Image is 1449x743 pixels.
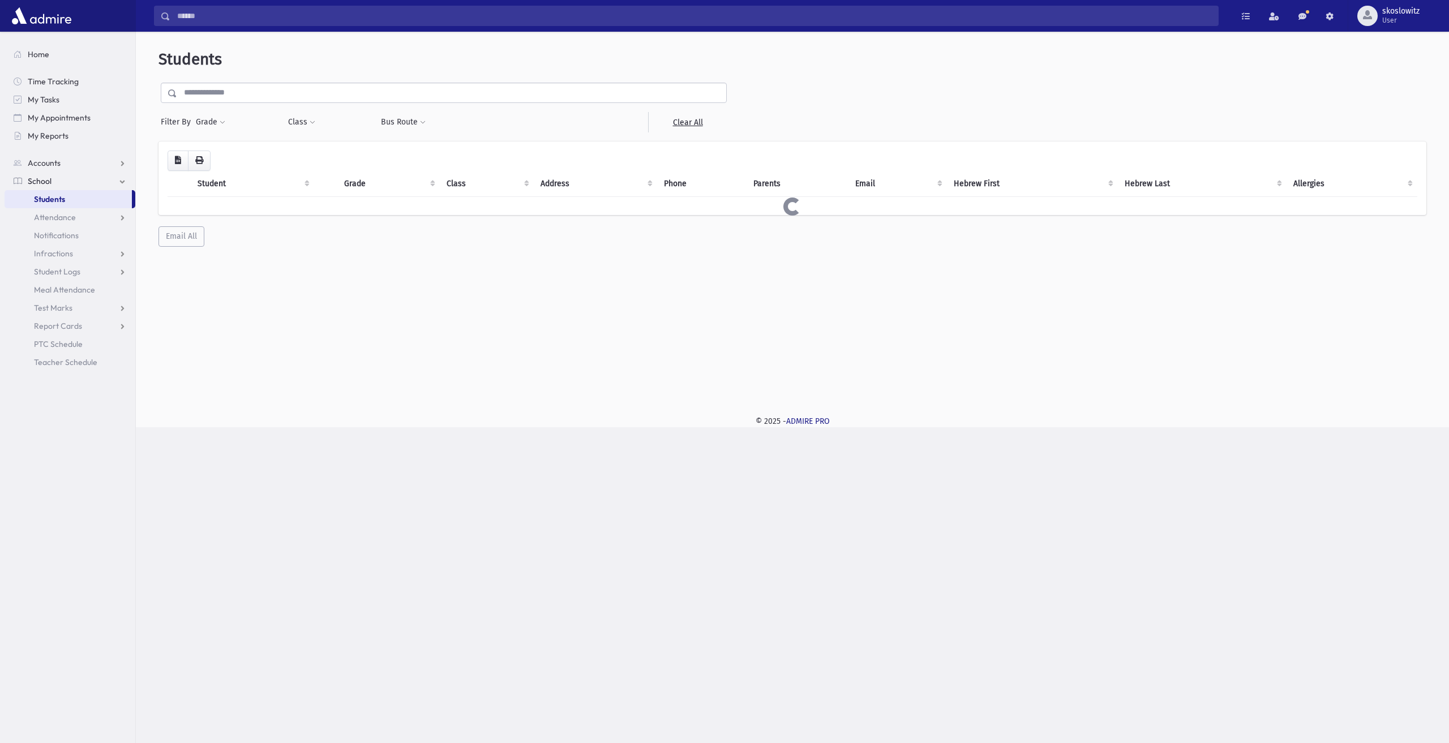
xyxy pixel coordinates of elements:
span: Attendance [34,212,76,222]
span: PTC Schedule [34,339,83,349]
span: My Appointments [28,113,91,123]
a: Test Marks [5,299,135,317]
a: Accounts [5,154,135,172]
a: Time Tracking [5,72,135,91]
input: Search [170,6,1218,26]
button: Print [188,151,211,171]
button: CSV [168,151,188,171]
a: Infractions [5,244,135,263]
a: School [5,172,135,190]
span: Teacher Schedule [34,357,97,367]
span: Student Logs [34,267,80,277]
div: © 2025 - [154,415,1431,427]
span: Home [28,49,49,59]
a: Attendance [5,208,135,226]
a: My Reports [5,127,135,145]
span: Notifications [34,230,79,240]
th: Hebrew First [947,171,1118,197]
button: Bus Route [380,112,426,132]
th: Allergies [1287,171,1417,197]
span: Accounts [28,158,61,168]
span: My Reports [28,131,68,141]
span: My Tasks [28,95,59,105]
span: Report Cards [34,321,82,331]
span: skoslowitz [1382,7,1420,16]
a: PTC Schedule [5,335,135,353]
a: Home [5,45,135,63]
a: Student Logs [5,263,135,281]
span: Meal Attendance [34,285,95,295]
th: Phone [657,171,747,197]
th: Class [440,171,534,197]
th: Email [848,171,946,197]
span: Students [158,50,222,68]
a: Clear All [648,112,727,132]
button: Grade [195,112,226,132]
th: Student [191,171,314,197]
span: Students [34,194,65,204]
a: Notifications [5,226,135,244]
a: ADMIRE PRO [786,416,830,426]
span: Test Marks [34,303,72,313]
th: Hebrew Last [1118,171,1287,197]
span: School [28,176,52,186]
a: Teacher Schedule [5,353,135,371]
span: Time Tracking [28,76,79,87]
a: Students [5,190,132,208]
button: Email All [158,226,204,247]
span: Filter By [161,116,195,128]
th: Grade [337,171,440,197]
span: Infractions [34,248,73,259]
a: Meal Attendance [5,281,135,299]
th: Parents [747,171,848,197]
span: User [1382,16,1420,25]
img: AdmirePro [9,5,74,27]
button: Class [288,112,316,132]
a: Report Cards [5,317,135,335]
th: Address [534,171,657,197]
a: My Appointments [5,109,135,127]
a: My Tasks [5,91,135,109]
